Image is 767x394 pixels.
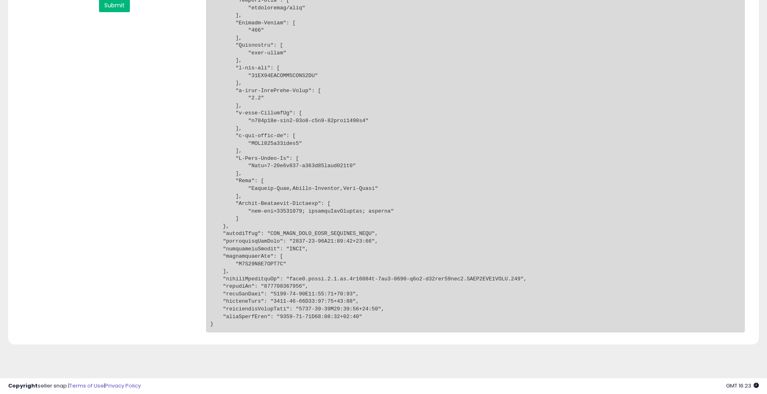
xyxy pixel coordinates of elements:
[8,382,38,390] strong: Copyright
[8,382,141,390] div: seller snap | |
[105,382,141,390] a: Privacy Policy
[69,382,104,390] a: Terms of Use
[726,382,759,390] span: 2025-09-11 16:23 GMT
